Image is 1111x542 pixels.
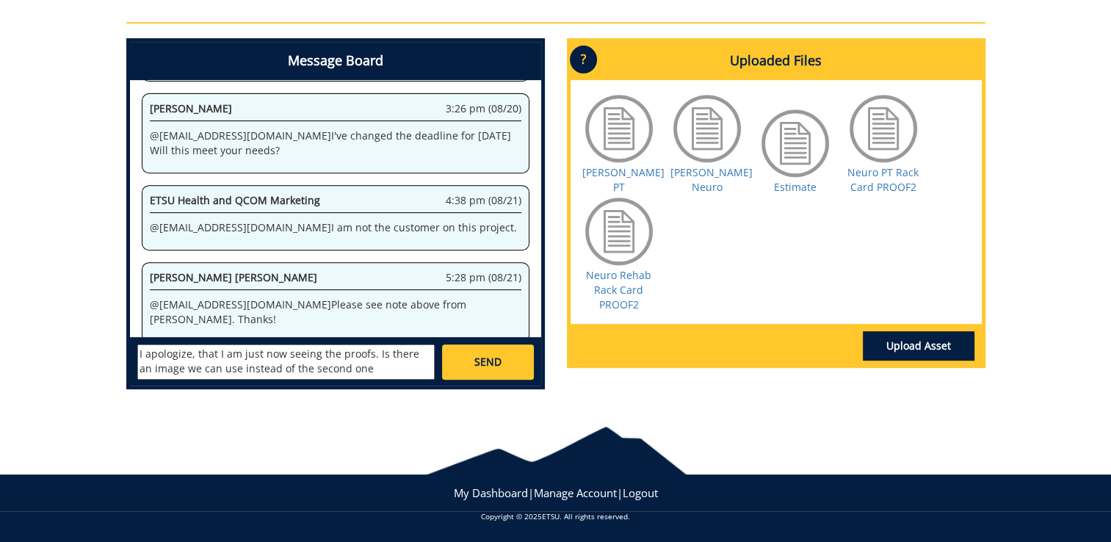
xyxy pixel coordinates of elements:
[571,42,982,80] h4: Uploaded Files
[446,193,521,208] span: 4:38 pm (08/21)
[542,511,560,521] a: ETSU
[474,355,502,369] span: SEND
[150,297,521,327] p: @ [EMAIL_ADDRESS][DOMAIN_NAME] Please see note above from [PERSON_NAME]. Thanks!
[446,270,521,285] span: 5:28 pm (08/21)
[570,46,597,73] p: ?
[150,193,320,207] span: ETSU Health and QCOM Marketing
[150,220,521,235] p: @ [EMAIL_ADDRESS][DOMAIN_NAME] I am not the customer on this project.
[150,129,521,158] p: @ [EMAIL_ADDRESS][DOMAIN_NAME] I've changed the deadline for [DATE] Will this meet your needs?
[446,101,521,116] span: 3:26 pm (08/20)
[582,165,665,194] a: [PERSON_NAME] PT
[586,268,651,311] a: Neuro Rehab Rack Card PROOF2
[150,101,232,115] span: [PERSON_NAME]
[150,270,317,284] span: [PERSON_NAME] [PERSON_NAME]
[442,344,533,380] a: SEND
[137,344,435,380] textarea: messageToSend
[847,165,919,194] a: Neuro PT Rack Card PROOF2
[623,485,658,500] a: Logout
[130,42,541,80] h4: Message Board
[863,331,974,361] a: Upload Asset
[454,485,528,500] a: My Dashboard
[670,165,753,194] a: [PERSON_NAME] Neuro
[774,180,817,194] a: Estimate
[534,485,617,500] a: Manage Account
